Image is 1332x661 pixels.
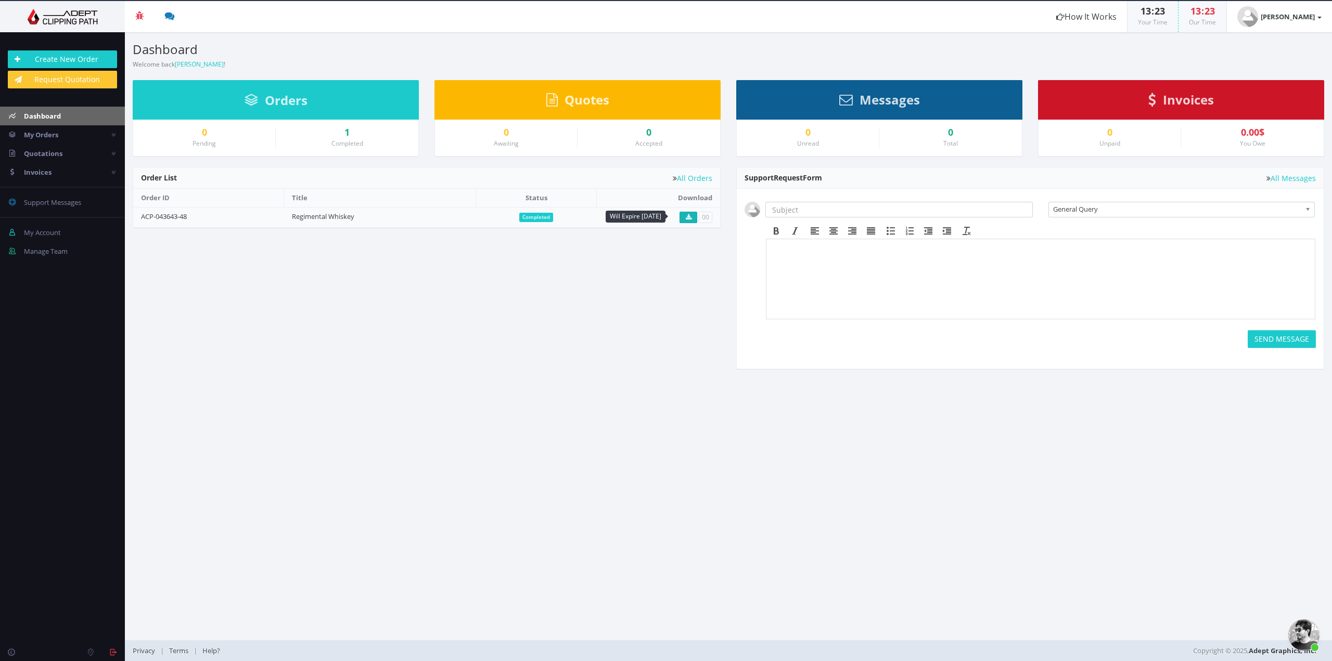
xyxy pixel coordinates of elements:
[193,139,216,148] small: Pending
[1053,202,1301,216] span: General Query
[839,97,920,107] a: Messages
[164,646,194,655] a: Terms
[774,173,803,183] span: Request
[245,98,308,107] a: Orders
[133,189,284,207] th: Order ID
[1046,127,1173,138] a: 0
[265,92,308,109] span: Orders
[8,9,117,24] img: Adept Graphics
[766,239,1315,319] iframe: Rich Text Area. Press ALT-F9 for menu. Press ALT-F10 for toolbar. Press ALT-0 for help
[519,213,553,222] span: Completed
[24,130,58,139] span: My Orders
[1148,97,1214,107] a: Invoices
[8,71,117,88] a: Request Quotation
[767,224,786,238] div: Bold
[1249,646,1316,655] a: Adept Graphics, Inc.
[1193,645,1316,656] span: Copyright © 2025,
[585,127,712,138] a: 0
[1163,91,1214,108] span: Invoices
[673,174,712,182] a: All Orders
[284,127,411,138] a: 1
[635,139,662,148] small: Accepted
[24,149,62,158] span: Quotations
[745,202,760,217] img: user_default.jpg
[565,91,609,108] span: Quotes
[1237,6,1258,27] img: user_default.jpg
[862,224,880,238] div: Justify
[797,139,819,148] small: Unread
[745,173,822,183] span: Support Form
[1248,330,1316,348] button: SEND MESSAGE
[284,189,476,207] th: Title
[887,127,1014,138] div: 0
[24,228,61,237] span: My Account
[606,211,665,223] div: Will Expire [DATE]
[331,139,363,148] small: Completed
[546,97,609,107] a: Quotes
[881,224,900,238] div: Bullet list
[900,224,919,238] div: Numbered list
[133,640,927,661] div: | |
[133,60,225,69] small: Welcome back !
[957,224,976,238] div: Clear formatting
[1155,5,1165,17] span: 23
[476,189,597,207] th: Status
[1046,1,1127,32] a: How It Works
[943,139,958,148] small: Total
[141,127,267,138] a: 0
[141,173,177,183] span: Order List
[1151,5,1155,17] span: :
[824,224,843,238] div: Align center
[1227,1,1332,32] a: [PERSON_NAME]
[843,224,862,238] div: Align right
[938,224,956,238] div: Increase indent
[24,111,61,121] span: Dashboard
[292,212,354,221] a: Regimental Whiskey
[805,224,824,238] div: Align left
[1099,139,1120,148] small: Unpaid
[24,247,68,256] span: Manage Team
[1189,18,1216,27] small: Our Time
[765,202,1033,217] input: Subject
[1205,5,1215,17] span: 23
[1190,5,1201,17] span: 13
[8,50,117,68] a: Create New Order
[745,127,871,138] a: 0
[443,127,569,138] a: 0
[24,167,52,177] span: Invoices
[919,224,938,238] div: Decrease indent
[1261,12,1315,21] strong: [PERSON_NAME]
[494,139,519,148] small: Awaiting
[1138,18,1168,27] small: Your Time
[175,60,224,69] a: [PERSON_NAME]
[133,43,721,56] h3: Dashboard
[597,189,720,207] th: Download
[860,91,920,108] span: Messages
[197,646,225,655] a: Help?
[1141,5,1151,17] span: 13
[1240,139,1265,148] small: You Owe
[1288,619,1320,651] a: Open chat
[1189,127,1316,138] div: 0.00$
[1201,5,1205,17] span: :
[141,212,187,221] a: ACP-043643-48
[24,198,81,207] span: Support Messages
[1266,174,1316,182] a: All Messages
[786,224,804,238] div: Italic
[133,646,160,655] a: Privacy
